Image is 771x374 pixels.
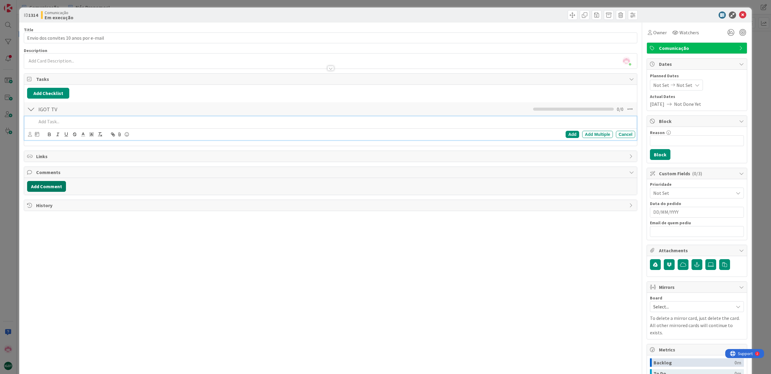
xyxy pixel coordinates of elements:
[650,201,744,206] div: Data do pedido
[650,149,670,160] button: Block
[650,73,744,79] span: Planned Dates
[617,106,623,113] span: 0 / 0
[650,296,662,300] span: Board
[650,182,744,186] div: Prioridade
[616,131,635,138] div: Cancel
[653,81,669,89] span: Not Set
[24,32,637,43] input: type card name here...
[659,346,736,353] span: Metrics
[659,284,736,291] span: Mirrors
[659,170,736,177] span: Custom Fields
[735,358,741,367] div: 0m
[36,202,626,209] span: History
[31,2,33,7] div: 2
[27,181,66,192] button: Add Comment
[650,100,664,108] span: [DATE]
[650,314,744,336] p: To delete a mirror card, just delete the card. All other mirrored cards will continue to exists.
[24,27,33,32] label: Title
[36,75,626,83] span: Tasks
[27,88,69,99] button: Add Checklist
[674,100,701,108] span: Not Done Yet
[659,60,736,68] span: Dates
[650,93,744,100] span: Actual Dates
[692,170,702,176] span: ( 0/3 )
[659,247,736,254] span: Attachments
[653,302,730,311] span: Select...
[659,118,736,125] span: Block
[679,29,699,36] span: Watchers
[650,130,665,135] label: Reason
[24,11,38,19] span: ID
[36,104,172,115] input: Add Checklist...
[45,10,73,15] span: Comunicação
[36,153,626,160] span: Links
[653,29,667,36] span: Owner
[13,1,27,8] span: Support
[653,189,730,197] span: Not Set
[36,169,626,176] span: Comments
[653,207,741,217] input: DD/MM/YYYY
[650,221,744,225] div: Email de quem pediu
[28,12,38,18] b: 1314
[654,358,735,367] div: Backlog
[24,48,47,53] span: Description
[659,44,736,52] span: Comunicação
[582,131,613,138] div: Add Multiple
[45,15,73,20] b: Em execução
[566,131,579,138] div: Add
[622,57,631,65] img: WyDLt761qRlNdiGLLsTfq5UMoozOajd5.jpg
[676,81,692,89] span: Not Set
